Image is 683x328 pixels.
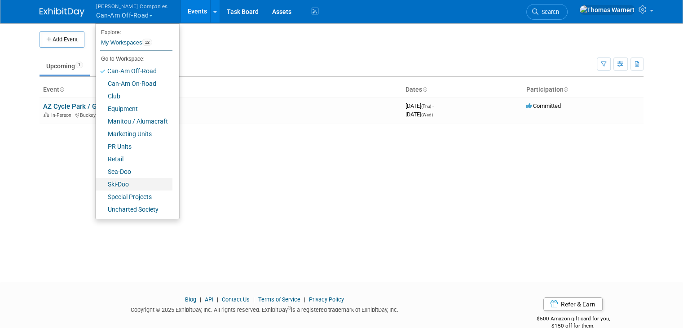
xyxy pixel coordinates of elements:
a: Upcoming1 [40,58,90,75]
div: Buckeye, [GEOGRAPHIC_DATA] [43,111,398,118]
a: Contact Us [222,296,250,303]
span: | [302,296,308,303]
a: My Workspaces12 [100,35,172,50]
li: Go to Workspace: [96,53,172,65]
span: (Thu) [421,104,431,109]
span: | [198,296,203,303]
th: Event [40,82,402,98]
th: Participation [523,82,643,98]
th: Dates [402,82,523,98]
span: - [432,102,434,109]
img: Thomas Warnert [579,5,635,15]
img: ExhibitDay [40,8,84,17]
a: Sort by Participation Type [564,86,568,93]
a: Club [96,90,172,102]
span: [DATE] [405,102,434,109]
a: Can-Am Off-Road [96,65,172,77]
a: API [205,296,213,303]
span: [PERSON_NAME] Companies [96,1,168,11]
a: Can-Am On-Road [96,77,172,90]
a: Terms of Service [258,296,300,303]
a: Search [526,4,568,20]
a: Manitou / Alumacraft [96,115,172,128]
a: Sort by Event Name [59,86,64,93]
span: 12 [142,39,152,46]
a: Sea-Doo [96,165,172,178]
a: Blog [185,296,196,303]
a: AZ Cycle Park / Glamis [43,102,113,111]
a: Refer & Earn [543,297,603,311]
a: Retail [96,153,172,165]
span: Committed [526,102,561,109]
span: In-Person [51,112,74,118]
img: In-Person Event [44,112,49,117]
button: Add Event [40,31,84,48]
a: Ski-Doo [96,178,172,191]
span: (Wed) [421,112,433,117]
span: Search [538,9,559,15]
a: Special Projects [96,191,172,203]
span: 1 [75,62,83,68]
span: | [251,296,257,303]
sup: ® [288,306,291,310]
li: Explore: [96,27,172,35]
div: Copyright © 2025 ExhibitDay, Inc. All rights reserved. ExhibitDay is a registered trademark of Ex... [40,304,489,314]
a: Privacy Policy [309,296,344,303]
a: Marketing Units [96,128,172,140]
span: | [215,296,220,303]
a: Sort by Start Date [422,86,427,93]
a: Equipment [96,102,172,115]
a: PR Units [96,140,172,153]
a: Uncharted Society [96,203,172,216]
a: Past15 [92,58,128,75]
span: [DATE] [405,111,433,118]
